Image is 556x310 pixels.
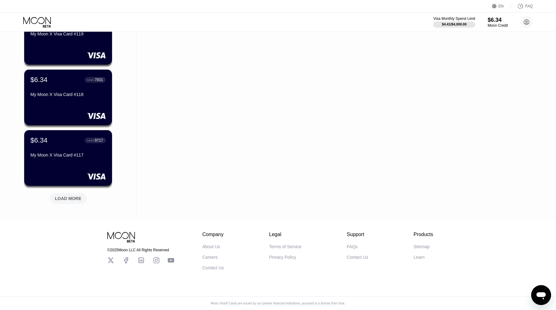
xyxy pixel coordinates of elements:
div: $6.34● ● ● ●9717My Moon X Visa Card #117 [24,130,112,186]
div: FAQs [347,244,358,249]
div: Contact Us [202,265,224,270]
iframe: Кнопка запуска окна обмена сообщениями [531,285,551,305]
div: My Moon X Visa Card #118 [30,92,106,97]
div: ● ● ● ● [87,79,94,81]
div: © 2025 Moon LLC All Rights Reserved [107,248,174,252]
div: LOAD MORE [55,196,82,201]
div: FAQ [511,3,533,9]
div: $6.34● ● ● ●9081My Moon X Visa Card #119 [24,9,112,65]
div: LOAD MORE [45,191,92,204]
div: Careers [202,255,218,260]
div: Company [202,232,224,237]
div: Visa Monthly Spend Limit [433,16,475,21]
div: Terms of Service [269,244,301,249]
div: About Us [202,244,220,249]
div: Privacy Policy [269,255,296,260]
div: EN [492,3,511,9]
div: $6.34● ● ● ●7831My Moon X Visa Card #118 [24,70,112,125]
div: Legal [269,232,301,237]
div: $6.34Moon Credit [488,17,508,28]
div: Sitemap [414,244,429,249]
div: 9717 [95,138,103,143]
div: Contact Us [347,255,368,260]
div: Learn [414,255,425,260]
div: Moon Visa® Cards are issued by our partner financial institutions, pursuant to a license from Visa. [206,302,350,305]
div: $6.34 [488,17,508,23]
div: My Moon X Visa Card #119 [30,31,106,36]
div: EN [499,4,504,8]
div: Visa Monthly Spend Limit$4.41/$4,000.00 [433,16,475,28]
div: 7831 [95,78,103,82]
div: My Moon X Visa Card #117 [30,153,106,157]
div: Products [414,232,433,237]
div: ● ● ● ● [87,139,94,141]
div: $6.34 [30,76,47,84]
div: Moon Credit [488,23,508,28]
div: $4.41 / $4,000.00 [442,22,467,26]
div: $6.34 [30,136,47,144]
div: Support [347,232,368,237]
div: FAQ [525,4,533,8]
